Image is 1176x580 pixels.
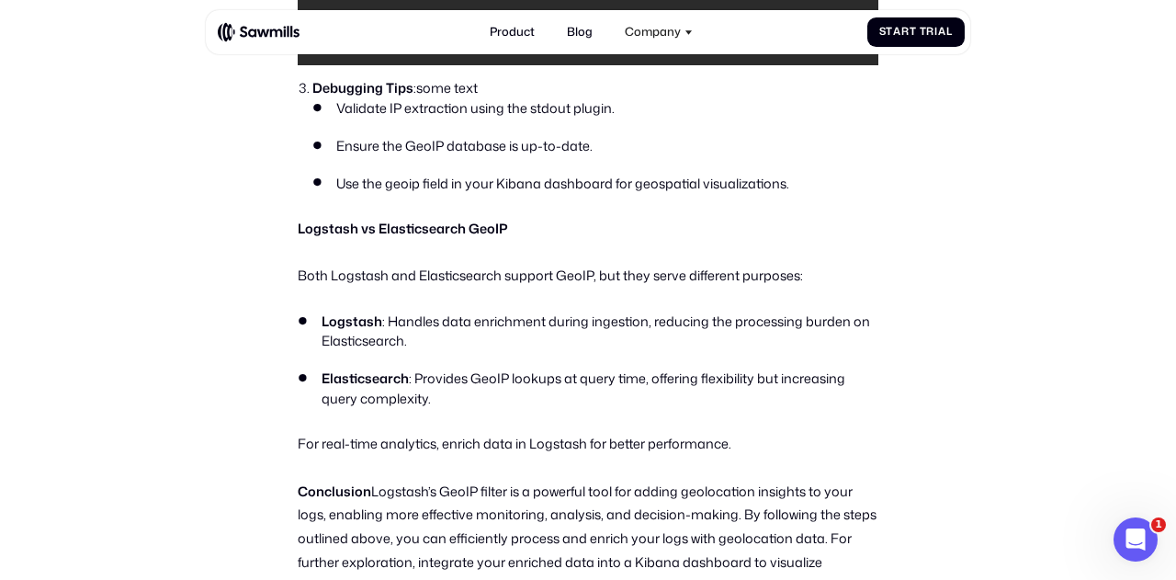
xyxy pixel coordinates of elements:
[1151,517,1166,532] span: 1
[926,26,934,38] span: r
[558,17,601,49] a: Blog
[910,26,917,38] span: t
[886,26,893,38] span: t
[893,26,901,38] span: a
[312,136,878,156] li: Ensure the GeoIP database is up-to-date.
[1114,517,1158,562] iframe: Intercom live chat
[298,219,508,238] strong: Logstash vs Elasticsearch GeoIP
[322,369,409,388] strong: Elasticsearch
[298,482,371,501] strong: Conclusion
[312,78,413,97] strong: Debugging Tips
[901,26,910,38] span: r
[312,174,878,194] li: Use the geoip field in your Kibana dashboard for geospatial visualizations.
[938,26,946,38] span: a
[312,78,878,193] li: :some text
[920,26,927,38] span: T
[298,369,878,408] li: : Provides GeoIP lookups at query time, offering flexibility but increasing query complexity.
[625,25,681,39] div: Company
[867,17,965,48] a: StartTrial
[312,98,878,119] li: Validate IP extraction using the stdout plugin.
[298,264,878,288] p: Both Logstash and Elasticsearch support GeoIP, but they serve different purposes:
[298,432,878,456] p: For real-time analytics, enrich data in Logstash for better performance.
[946,26,953,38] span: l
[934,26,938,38] span: i
[298,312,878,351] li: : Handles data enrichment during ingestion, reducing the processing burden on Elasticsearch.
[879,26,887,38] span: S
[616,17,702,49] div: Company
[322,312,382,331] strong: Logstash
[481,17,543,49] a: Product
